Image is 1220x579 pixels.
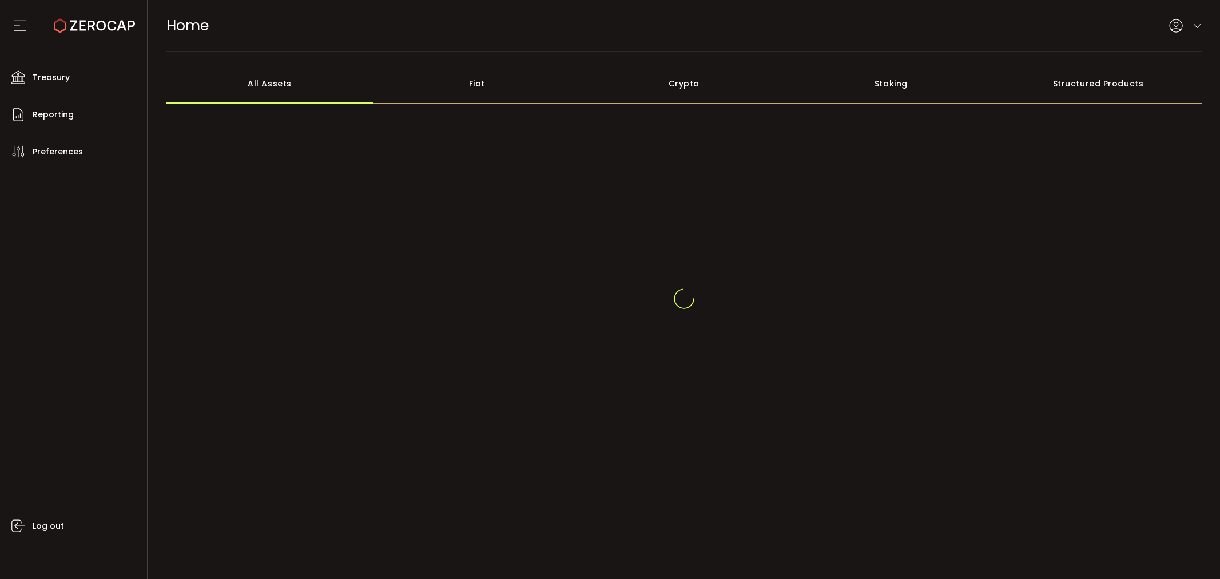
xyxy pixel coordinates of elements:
span: Home [166,15,209,35]
span: Preferences [33,144,83,160]
span: Treasury [33,69,70,86]
div: Crypto [581,64,788,104]
div: All Assets [166,64,373,104]
div: Structured Products [995,64,1202,104]
span: Log out [33,518,64,534]
div: Staking [788,64,995,104]
div: Fiat [373,64,581,104]
span: Reporting [33,106,74,123]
